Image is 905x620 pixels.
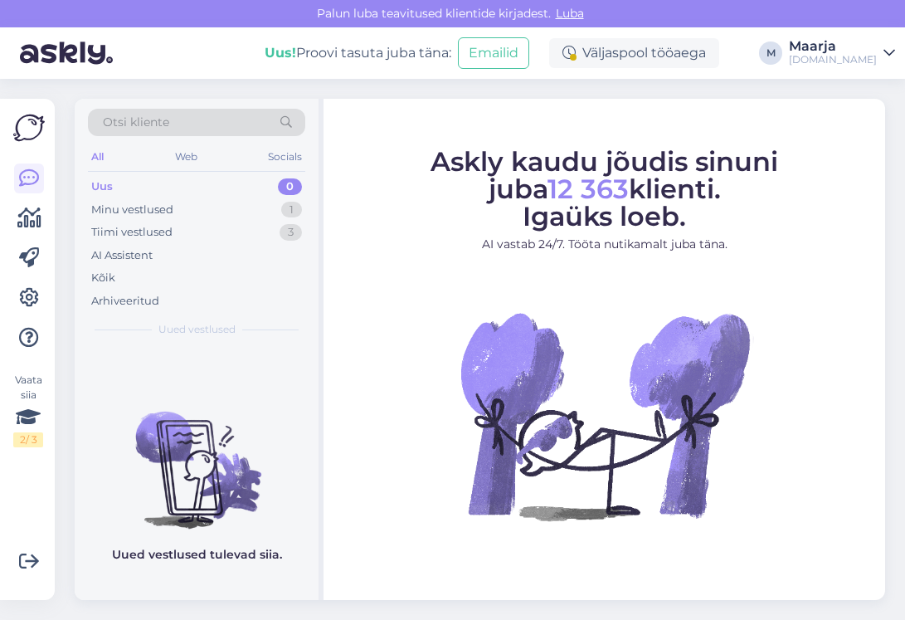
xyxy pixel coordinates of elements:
[549,38,719,68] div: Väljaspool tööaega
[158,322,236,337] span: Uued vestlused
[91,202,173,218] div: Minu vestlused
[91,178,113,195] div: Uus
[265,146,305,168] div: Socials
[265,43,451,63] div: Proovi tasuta juba täna:
[458,37,529,69] button: Emailid
[789,53,877,66] div: [DOMAIN_NAME]
[280,224,302,241] div: 3
[431,145,778,232] span: Askly kaudu jõudis sinuni juba klienti. Igaüks loeb.
[789,40,877,53] div: Maarja
[265,45,296,61] b: Uus!
[88,146,107,168] div: All
[172,146,201,168] div: Web
[13,112,45,144] img: Askly Logo
[75,382,319,531] img: No chats
[789,40,895,66] a: Maarja[DOMAIN_NAME]
[91,247,153,264] div: AI Assistent
[551,6,589,21] span: Luba
[103,114,169,131] span: Otsi kliente
[13,373,43,447] div: Vaata siia
[278,178,302,195] div: 0
[91,293,159,310] div: Arhiveeritud
[91,270,115,286] div: Kõik
[338,236,870,253] p: AI vastab 24/7. Tööta nutikamalt juba täna.
[91,224,173,241] div: Tiimi vestlused
[281,202,302,218] div: 1
[13,432,43,447] div: 2 / 3
[455,266,754,565] img: No Chat active
[759,41,782,65] div: M
[547,173,629,205] span: 12 363
[112,546,282,564] p: Uued vestlused tulevad siia.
